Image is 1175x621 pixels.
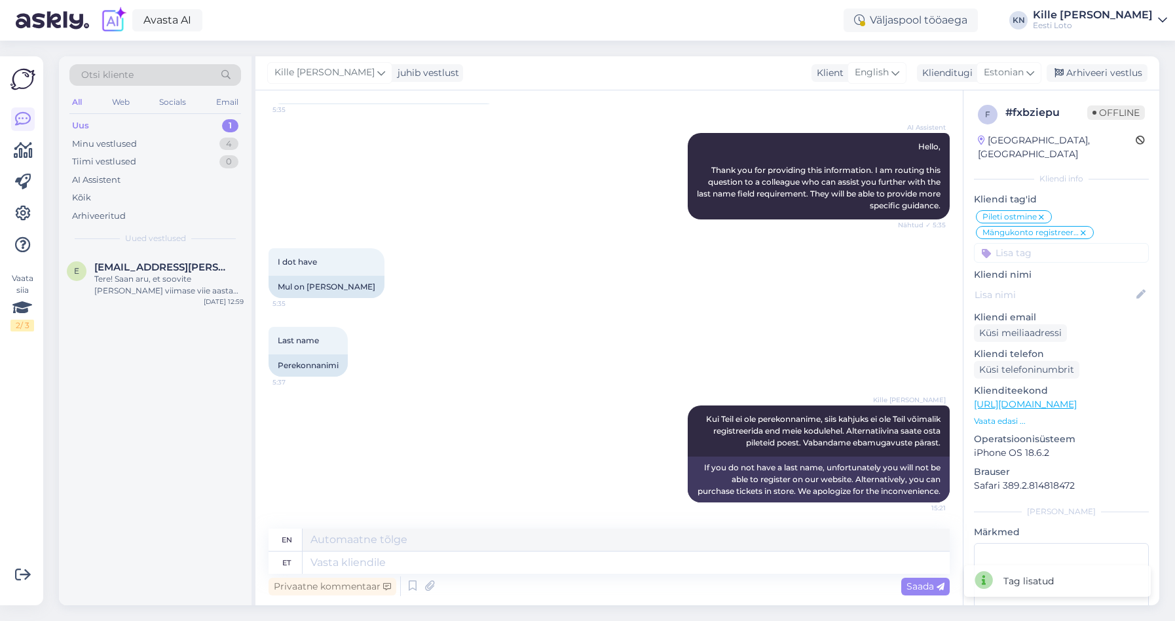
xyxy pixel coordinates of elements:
input: Lisa tag [974,243,1149,263]
div: Arhiveeri vestlus [1047,64,1147,82]
span: even.aruoja@mail.ee [94,261,231,273]
a: Avasta AI [132,9,202,31]
div: Minu vestlused [72,138,137,151]
p: iPhone OS 18.6.2 [974,446,1149,460]
span: Otsi kliente [81,68,134,82]
div: Kõik [72,191,91,204]
div: Tiimi vestlused [72,155,136,168]
span: I dot have [278,257,317,267]
div: If you do not have a last name, unfortunately you will not be able to register on our website. Al... [688,457,950,502]
div: 4 [219,138,238,151]
a: Kille [PERSON_NAME]Eesti Loto [1033,10,1167,31]
div: Arhiveeritud [72,210,126,223]
p: Kliendi telefon [974,347,1149,361]
div: [PERSON_NAME] [974,506,1149,517]
span: Saada [906,580,944,592]
span: Estonian [984,66,1024,80]
div: et [282,552,291,574]
div: Kliendi info [974,173,1149,185]
span: Uued vestlused [125,233,186,244]
span: Pileti ostmine [982,213,1037,221]
p: Operatsioonisüsteem [974,432,1149,446]
span: f [985,109,990,119]
span: Kille [PERSON_NAME] [873,395,946,405]
span: English [855,66,889,80]
p: Klienditeekond [974,384,1149,398]
div: All [69,94,84,111]
span: Mängukonto registreerimine [982,229,1079,236]
p: Kliendi email [974,310,1149,324]
span: Kille [PERSON_NAME] [274,66,375,80]
p: Märkmed [974,525,1149,539]
span: Offline [1087,105,1145,120]
div: 1 [222,119,238,132]
div: Klienditugi [917,66,973,80]
input: Lisa nimi [975,288,1134,302]
div: Eesti Loto [1033,20,1153,31]
div: en [282,529,292,551]
span: Last name [278,335,319,345]
div: Socials [157,94,189,111]
img: Askly Logo [10,67,35,92]
div: Perekonnanimi [269,354,348,377]
a: [URL][DOMAIN_NAME] [974,398,1077,410]
div: AI Assistent [72,174,121,187]
div: [DATE] 12:59 [204,297,244,307]
div: Privaatne kommentaar [269,578,396,595]
p: Brauser [974,465,1149,479]
span: 5:37 [272,377,322,387]
div: juhib vestlust [392,66,459,80]
div: 2 / 3 [10,320,34,331]
div: Küsi telefoninumbrit [974,361,1079,379]
div: KN [1009,11,1028,29]
div: Kille [PERSON_NAME] [1033,10,1153,20]
img: explore-ai [100,7,127,34]
div: Väljaspool tööaega [844,9,978,32]
div: Web [109,94,132,111]
div: # fxbziepu [1005,105,1087,121]
div: [GEOGRAPHIC_DATA], [GEOGRAPHIC_DATA] [978,134,1136,161]
div: Uus [72,119,89,132]
div: Mul on [PERSON_NAME] [269,276,384,298]
span: e [74,266,79,276]
div: Email [214,94,241,111]
p: Kliendi nimi [974,268,1149,282]
div: Klient [811,66,844,80]
div: Vaata siia [10,273,34,331]
span: Kui Teil ei ole perekonnanime, siis kahjuks ei ole Teil võimalik registreerida end meie kodulehel... [706,414,942,447]
span: 15:21 [897,503,946,513]
p: Kliendi tag'id [974,193,1149,206]
div: Tag lisatud [1003,574,1054,588]
span: AI Assistent [897,122,946,132]
p: Vaata edasi ... [974,415,1149,427]
p: Safari 389.2.814818472 [974,479,1149,493]
span: Nähtud ✓ 5:35 [897,220,946,230]
span: 5:35 [272,299,322,309]
span: 5:35 [272,105,322,115]
div: 0 [219,155,238,168]
div: Tere! Saan aru, et soovite [PERSON_NAME] viimase viie aasta väljavõtet sissemaksete, väljamaksete... [94,273,244,297]
div: Küsi meiliaadressi [974,324,1067,342]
